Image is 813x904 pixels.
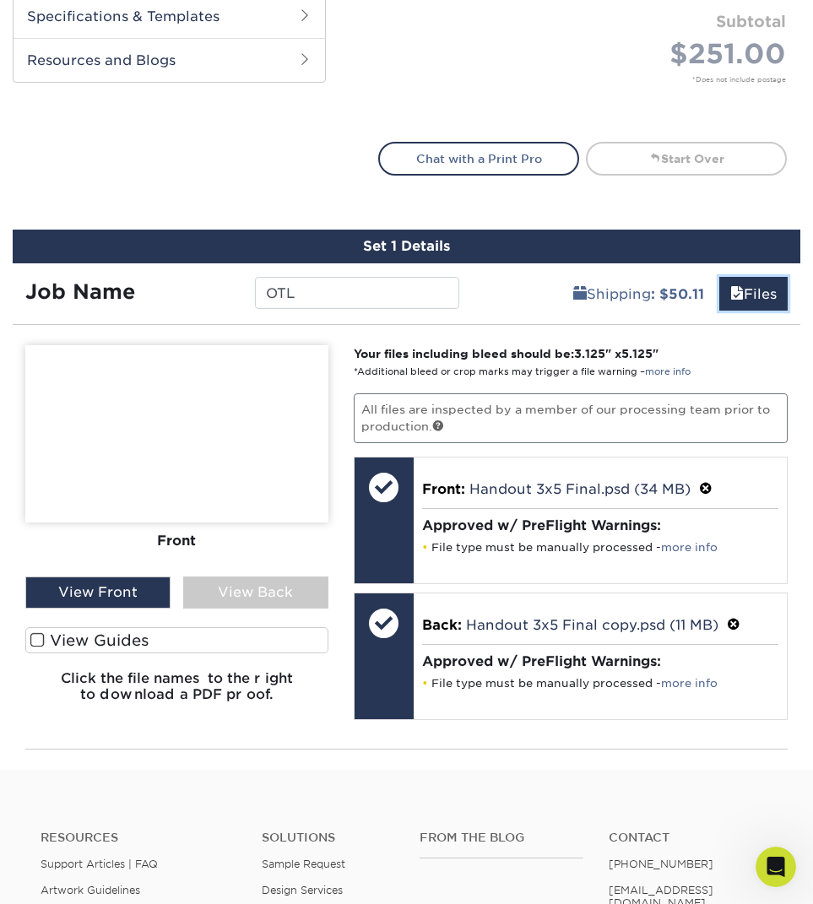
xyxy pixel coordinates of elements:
a: Contact [609,831,772,845]
b: : $50.11 [651,286,704,302]
h2: Resources and Blogs [14,38,325,82]
span: files [730,286,744,302]
div: View Front [25,577,171,609]
small: *Additional bleed or crop marks may trigger a file warning – [354,366,691,377]
img: Profile image for Avery [48,9,75,36]
input: Enter a job name [255,277,459,309]
a: Shipping: $50.11 [562,277,715,311]
div: Set 1 Details [13,230,800,263]
button: Send a message… [285,546,313,573]
a: Sample Request [262,858,345,870]
a: Support Articles | FAQ [41,858,158,870]
h4: Resources [41,831,236,845]
button: Home [264,7,296,39]
a: more info [661,677,718,690]
button: Emoji picker [257,553,271,566]
textarea: Message… [18,504,320,533]
li: File type must be manually processed - [422,676,778,690]
button: go back [11,7,43,39]
label: View Guides [25,627,328,653]
div: Close [296,7,327,37]
img: Profile image for Erica [95,9,122,36]
h4: From the Blog [420,831,583,845]
strong: Your files including bleed should be: " x " [354,347,659,360]
a: Start Over [586,142,787,176]
a: Design Services [262,884,343,896]
h6: Click the file names to the right to download a PDF proof. [25,670,328,716]
span: 5.125 [621,347,653,360]
div: Front [25,522,328,560]
p: All files are inspected by a member of our processing team prior to production. [354,393,788,443]
div: View Back [183,577,328,609]
h4: Approved w/ PreFlight Warnings: [422,517,778,533]
span: shipping [573,286,587,302]
a: more info [661,541,718,554]
a: Handout 3x5 Final.psd (34 MB) [469,481,691,497]
a: [PHONE_NUMBER] [609,858,713,870]
a: Chat with a Print Pro [378,142,579,176]
span: Back: [422,617,462,633]
h4: Approved w/ PreFlight Warnings: [422,653,778,669]
span: 3.125 [574,347,605,360]
p: Back [DATE] [143,21,210,38]
img: Profile image for Jenny [72,9,99,36]
a: Artwork Guidelines [41,884,140,896]
iframe: Intercom live chat [756,847,796,887]
span: Front: [422,481,465,497]
input: Your email [28,460,310,503]
a: more info [645,366,691,377]
h1: Primoprint [129,8,201,21]
a: Files [719,277,788,311]
a: Handout 3x5 Final copy.psd (11 MB) [466,617,718,633]
h4: Solutions [262,831,394,845]
strong: Job Name [25,279,135,304]
li: File type must be manually processed - [422,540,778,555]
